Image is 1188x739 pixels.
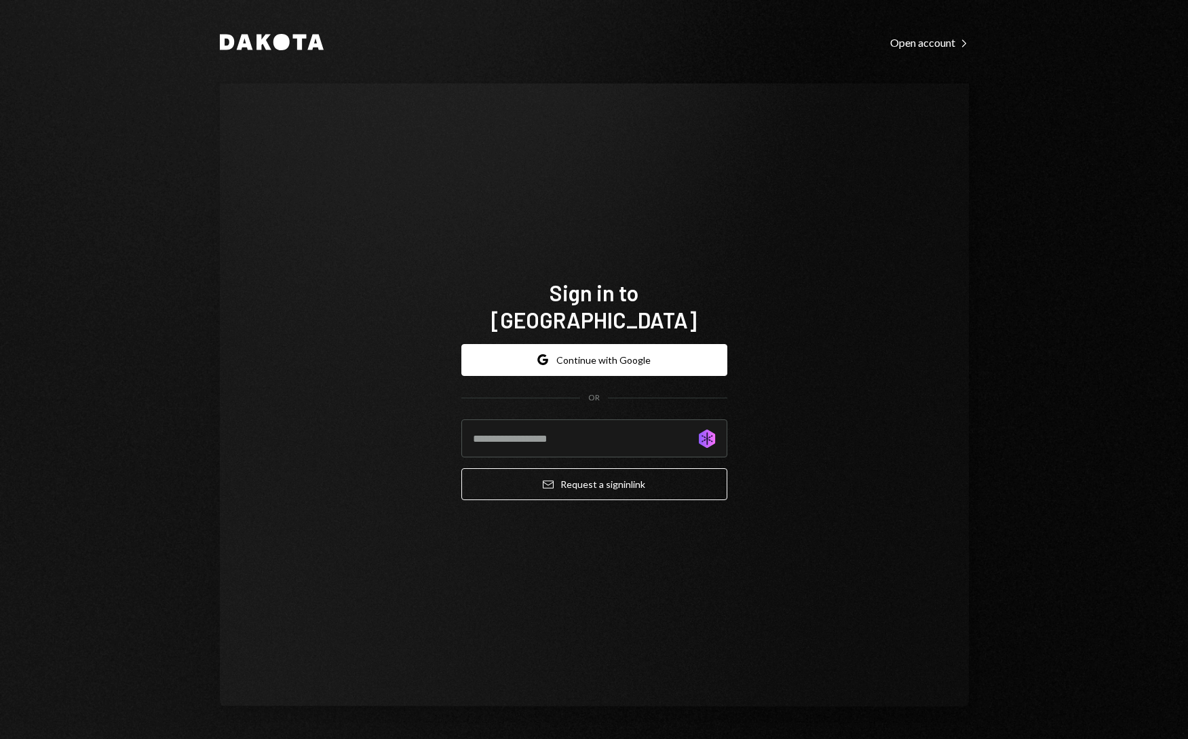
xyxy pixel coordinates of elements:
[890,35,969,50] a: Open account
[588,392,600,404] div: OR
[461,279,727,333] h1: Sign in to [GEOGRAPHIC_DATA]
[461,344,727,376] button: Continue with Google
[461,468,727,500] button: Request a signinlink
[890,36,969,50] div: Open account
